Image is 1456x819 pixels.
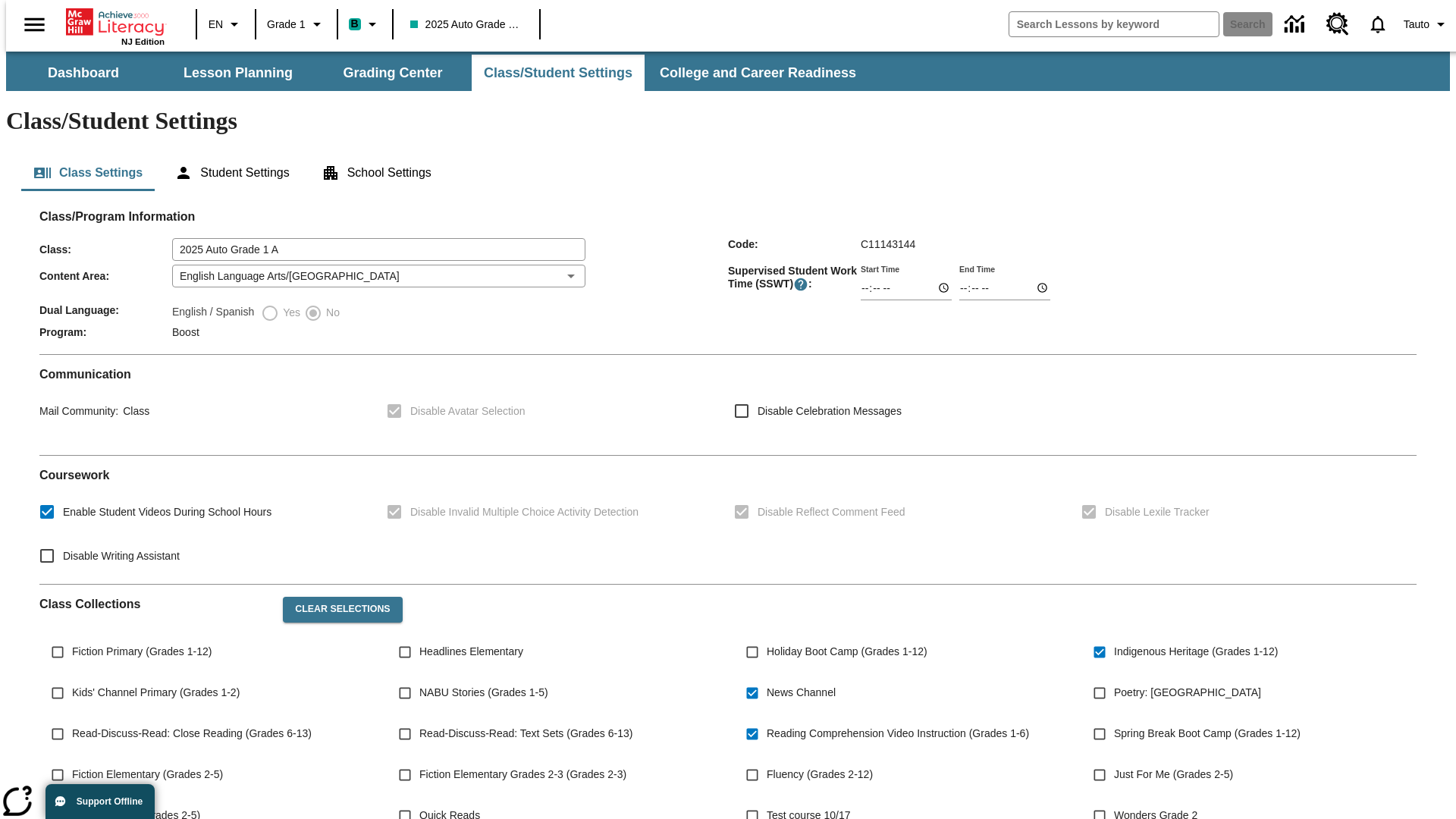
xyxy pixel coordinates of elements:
[202,11,250,38] button: Language: EN, Select a language
[648,55,868,91] button: College and Career Readiness
[1009,12,1219,36] input: search field
[1105,504,1210,520] span: Disable Lexile Tracker
[419,767,626,783] span: Fiction Elementary Grades 2-3 (Grades 2-3)
[39,304,172,316] span: Dual Language :
[1114,726,1301,742] span: Spring Break Boot Camp (Grades 1-12)
[172,326,199,338] span: Boost
[767,644,927,660] span: Holiday Boot Camp (Grades 1-12)
[39,270,172,282] span: Content Area :
[959,263,995,275] label: End Time
[39,243,172,256] span: Class :
[39,468,1417,572] div: Coursework
[728,265,861,292] span: Supervised Student Work Time (SSWT) :
[39,209,1417,224] h2: Class/Program Information
[728,238,861,250] span: Code :
[39,597,271,611] h2: Class Collections
[1114,644,1278,660] span: Indigenous Heritage (Grades 1-12)
[472,55,645,91] button: Class/Student Settings
[21,155,155,191] button: Class Settings
[283,597,402,623] button: Clear Selections
[63,504,271,520] span: Enable Student Videos During School Hours
[267,17,306,33] span: Grade 1
[1317,4,1358,45] a: Resource Center, Will open in new tab
[861,238,915,250] span: C11143144
[309,155,444,191] button: School Settings
[1398,11,1456,38] button: Profile/Settings
[419,644,523,660] span: Headlines Elementary
[12,2,57,47] button: Open side menu
[1276,4,1317,45] a: Data Center
[767,726,1029,742] span: Reading Comprehension Video Instruction (Grades 1-6)
[8,55,159,91] button: Dashboard
[39,468,1417,482] h2: Course work
[793,277,808,292] button: Supervised Student Work Time is the timeframe when students can take LevelSet and when lessons ar...
[317,55,469,91] button: Grading Center
[162,155,301,191] button: Student Settings
[39,224,1417,342] div: Class/Program Information
[767,685,836,701] span: News Channel
[39,367,1417,443] div: Communication
[767,767,873,783] span: Fluency (Grades 2-12)
[162,55,314,91] button: Lesson Planning
[39,405,118,417] span: Mail Community :
[6,107,1450,135] h1: Class/Student Settings
[172,265,585,287] div: English Language Arts/[GEOGRAPHIC_DATA]
[419,685,548,701] span: NABU Stories (Grades 1-5)
[343,11,388,38] button: Boost Class color is teal. Change class color
[322,305,340,321] span: No
[66,7,165,37] a: Home
[172,238,585,261] input: Class
[39,326,172,338] span: Program :
[118,405,149,417] span: Class
[121,37,165,46] span: NJ Edition
[410,17,522,33] span: 2025 Auto Grade 1 A
[77,796,143,807] span: Support Offline
[1114,767,1233,783] span: Just For Me (Grades 2-5)
[72,685,240,701] span: Kids' Channel Primary (Grades 1-2)
[172,304,254,322] label: English / Spanish
[72,726,312,742] span: Read-Discuss-Read: Close Reading (Grades 6-13)
[6,52,1450,91] div: SubNavbar
[1114,685,1261,701] span: Poetry: [GEOGRAPHIC_DATA]
[419,726,632,742] span: Read-Discuss-Read: Text Sets (Grades 6-13)
[1358,5,1398,44] a: Notifications
[410,403,526,419] span: Disable Avatar Selection
[861,263,899,275] label: Start Time
[1404,17,1429,33] span: Tauto
[758,403,902,419] span: Disable Celebration Messages
[351,14,359,33] span: B
[21,155,1435,191] div: Class/Student Settings
[72,644,212,660] span: Fiction Primary (Grades 1-12)
[72,767,223,783] span: Fiction Elementary (Grades 2-5)
[209,17,223,33] span: EN
[66,5,165,46] div: Home
[279,305,300,321] span: Yes
[6,55,870,91] div: SubNavbar
[410,504,639,520] span: Disable Invalid Multiple Choice Activity Detection
[261,11,332,38] button: Grade: Grade 1, Select a grade
[39,367,1417,381] h2: Communication
[758,504,905,520] span: Disable Reflect Comment Feed
[63,548,180,564] span: Disable Writing Assistant
[45,784,155,819] button: Support Offline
